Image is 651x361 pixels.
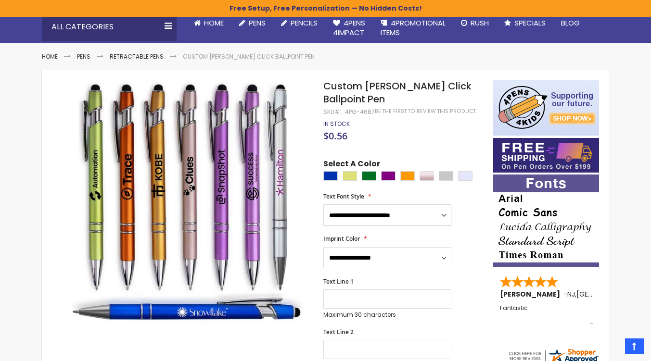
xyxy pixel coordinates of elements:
div: Purple [381,171,396,181]
a: Specials [497,12,553,34]
span: $0.56 [323,129,347,142]
span: NJ [567,289,575,299]
span: 4PROMOTIONAL ITEMS [381,18,446,37]
div: Green [362,171,376,181]
div: Availability [323,120,350,128]
a: Retractable Pens [110,52,164,61]
img: Custom Alex II Click Ballpoint Pen [61,79,310,328]
img: font-personalization-examples [493,174,599,267]
div: Silver [439,171,453,181]
li: Custom [PERSON_NAME] Click Ballpoint Pen [183,53,315,61]
span: Imprint Color [323,235,360,243]
div: 4PG-4687 [345,108,375,116]
p: Maximum 30 characters [323,311,451,319]
span: 4Pens 4impact [333,18,365,37]
div: Orange [400,171,415,181]
span: Pencils [291,18,318,28]
a: 4Pens4impact [325,12,373,44]
span: Home [204,18,224,28]
a: Home [186,12,231,34]
span: Blog [561,18,580,28]
iframe: Google Customer Reviews [572,335,651,361]
a: Blog [553,12,587,34]
span: - , [563,289,647,299]
div: Blue [323,171,338,181]
span: [PERSON_NAME] [500,289,563,299]
div: Lavender [458,171,472,181]
div: Gold [343,171,357,181]
a: 4PROMOTIONALITEMS [373,12,453,44]
a: Home [42,52,58,61]
strong: SKU [323,108,341,116]
div: All Categories [42,12,177,41]
span: Text Line 1 [323,277,354,286]
span: [GEOGRAPHIC_DATA] [576,289,647,299]
a: Pencils [273,12,325,34]
span: Select A Color [323,159,380,172]
span: In stock [323,120,350,128]
a: Rush [453,12,497,34]
a: Be the first to review this product [375,108,476,115]
img: 4pens 4 kids [493,80,599,136]
a: Pens [77,52,90,61]
div: Fantastic [500,305,593,325]
a: Pens [231,12,273,34]
span: Text Line 2 [323,328,354,336]
span: Custom [PERSON_NAME] Click Ballpoint Pen [323,79,472,106]
img: Free shipping on orders over $199 [493,138,599,173]
span: Pens [249,18,266,28]
span: Text Font Style [323,192,364,200]
div: Rose Gold [420,171,434,181]
span: Rush [471,18,489,28]
span: Specials [514,18,546,28]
